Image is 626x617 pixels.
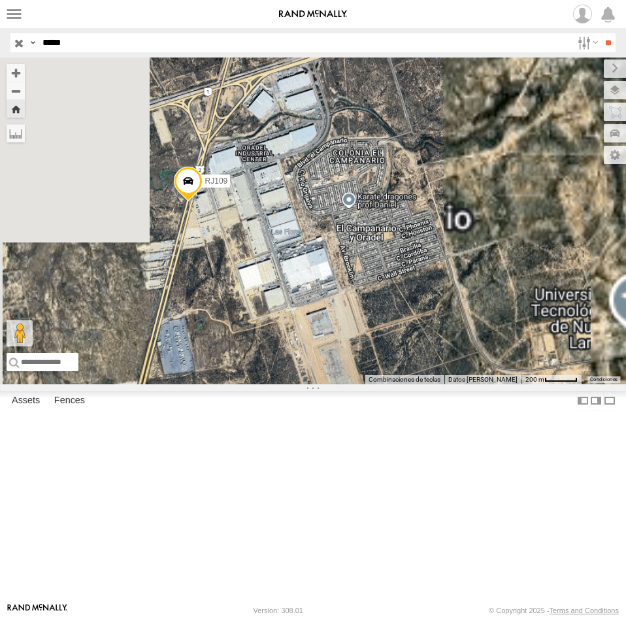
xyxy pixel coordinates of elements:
[254,607,303,614] div: Version: 308.01
[603,391,616,410] label: Hide Summary Table
[7,320,33,346] button: Arrastra el hombrecito naranja al mapa para abrir Street View
[589,391,602,410] label: Dock Summary Table to the Right
[572,33,601,52] label: Search Filter Options
[7,124,25,142] label: Measure
[604,146,626,164] label: Map Settings
[7,100,25,118] button: Zoom Home
[5,392,46,410] label: Assets
[576,391,589,410] label: Dock Summary Table to the Left
[369,375,440,384] button: Combinaciones de teclas
[590,377,618,382] a: Condiciones (se abre en una nueva pestaña)
[7,604,67,617] a: Visit our Website
[489,607,619,614] div: © Copyright 2025 -
[205,176,228,186] span: RJ109
[48,392,91,410] label: Fences
[7,82,25,100] button: Zoom out
[521,375,582,384] button: Escala del mapa: 200 m por 47 píxeles
[7,64,25,82] button: Zoom in
[550,607,619,614] a: Terms and Conditions
[279,10,347,19] img: rand-logo.svg
[448,375,518,384] button: Datos del mapa
[525,376,544,383] span: 200 m
[27,33,38,52] label: Search Query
